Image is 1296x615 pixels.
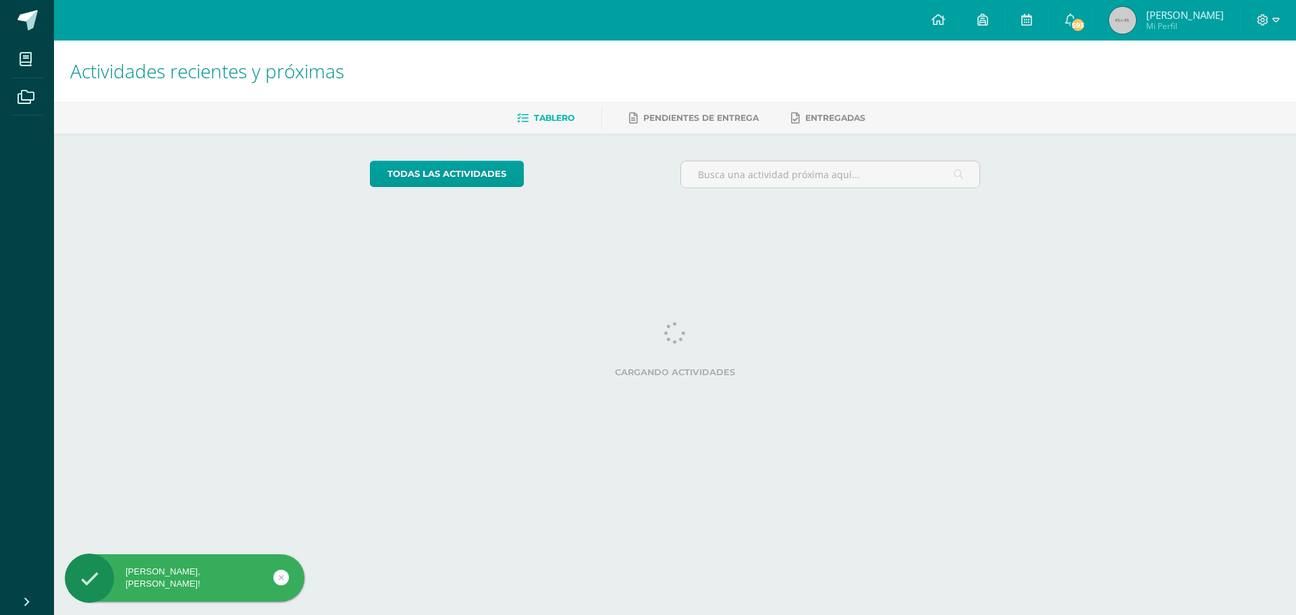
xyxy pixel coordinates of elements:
[1109,7,1136,34] img: 45x45
[681,161,980,188] input: Busca una actividad próxima aquí...
[534,113,574,123] span: Tablero
[1071,18,1085,32] span: 593
[65,566,304,590] div: [PERSON_NAME], [PERSON_NAME]!
[791,107,865,129] a: Entregadas
[629,107,759,129] a: Pendientes de entrega
[1146,20,1224,32] span: Mi Perfil
[805,113,865,123] span: Entregadas
[70,58,344,84] span: Actividades recientes y próximas
[643,113,759,123] span: Pendientes de entrega
[370,161,524,187] a: todas las Actividades
[1146,8,1224,22] span: [PERSON_NAME]
[370,367,981,377] label: Cargando actividades
[517,107,574,129] a: Tablero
